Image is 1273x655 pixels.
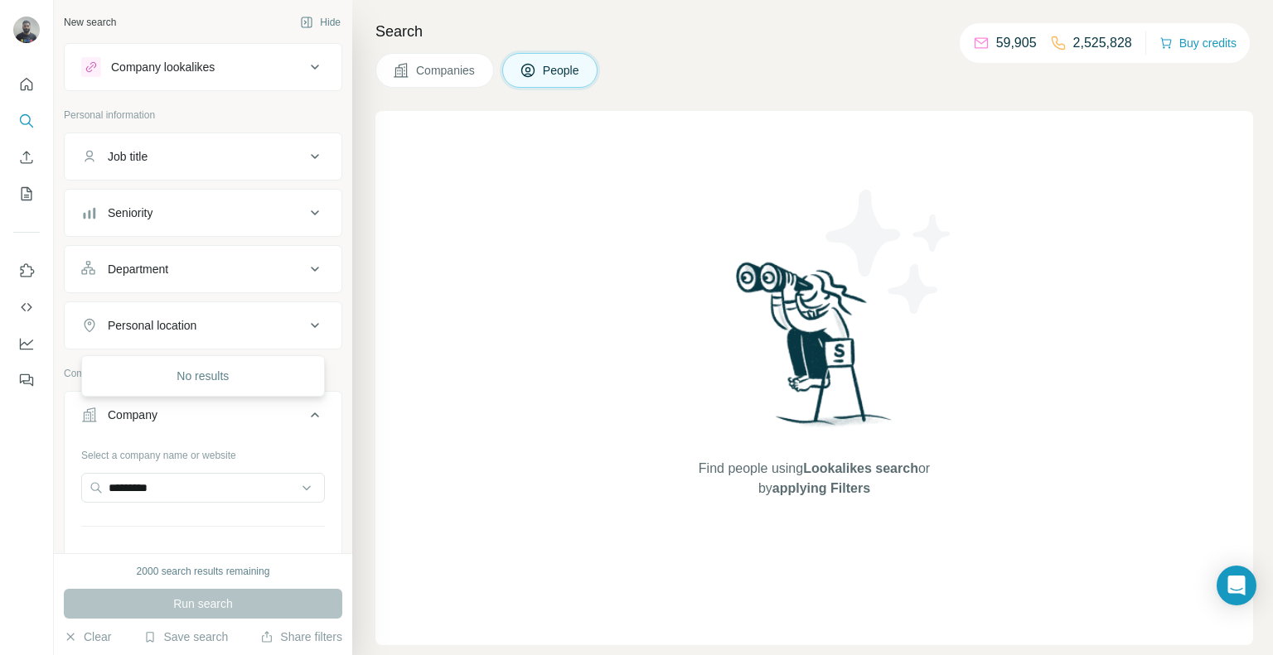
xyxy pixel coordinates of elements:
button: Buy credits [1159,31,1237,55]
button: Hide [288,10,352,35]
div: Job title [108,148,148,165]
span: applying Filters [772,481,870,495]
button: Department [65,249,341,289]
button: Clear [64,629,111,645]
span: Companies [416,62,477,79]
div: Company [108,407,157,423]
button: Dashboard [13,329,40,359]
div: Company lookalikes [111,59,215,75]
p: Upload a CSV of company websites. [81,550,325,565]
div: Department [108,261,168,277]
button: Enrich CSV [13,142,40,172]
img: Surfe Illustration - Woman searching with binoculars [728,258,901,442]
div: Select a company name or website [81,441,325,463]
p: 59,905 [996,33,1037,53]
button: Company lookalikes [65,47,341,87]
img: Surfe Illustration - Stars [815,177,964,326]
div: No results [85,359,321,393]
button: Seniority [65,193,341,233]
button: Company [65,395,341,441]
p: Company information [64,366,342,381]
div: Personal location [108,317,196,334]
p: 2,525,828 [1073,33,1132,53]
div: New search [64,15,116,30]
div: Open Intercom Messenger [1217,566,1256,605]
span: People [543,62,581,79]
p: Personal information [64,108,342,123]
button: Feedback [13,365,40,395]
button: Search [13,106,40,136]
h4: Search [375,20,1253,43]
img: Avatar [13,17,40,43]
button: Job title [65,137,341,176]
div: Seniority [108,205,152,221]
span: Lookalikes search [803,461,918,475]
button: Quick start [13,70,40,99]
button: Use Surfe on LinkedIn [13,256,40,286]
button: My lists [13,179,40,209]
div: 2000 search results remaining [137,564,270,579]
span: Find people using or by [681,459,946,498]
button: Save search [143,629,228,645]
button: Use Surfe API [13,292,40,322]
button: Personal location [65,306,341,345]
button: Share filters [260,629,342,645]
